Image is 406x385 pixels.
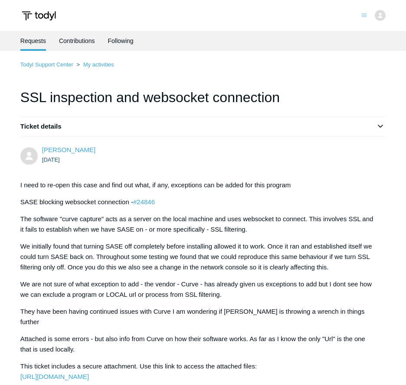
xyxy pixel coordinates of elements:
[20,61,73,68] a: Todyl Support Center
[361,11,367,18] button: Toggle navigation menu
[20,180,377,190] p: I need to re-open this case and find out what, if any, exceptions can be added for this program
[20,361,377,382] p: This ticket includes a secure attachment. Use this link to access the attached files:
[20,306,377,327] p: They have been having continued issues with Curve I am wondering if [PERSON_NAME] is throwing a w...
[20,214,377,235] p: The software "curve capture" acts as a server on the local machine and uses websocket to connect....
[83,61,114,68] a: My activities
[20,87,386,108] h1: SSL inspection and websocket connection
[20,279,377,300] p: We are not sure of what exception to add - the vendor - Curve - has already given us exceptions t...
[20,197,377,207] p: SASE blocking websocket connection -
[133,198,155,206] a: #24846
[20,241,377,272] p: We initially found that turning SASE off completely before installing allowed it to work. Once it...
[20,334,377,355] p: Attached is some errors - but also info from Curve on how their software works. As far as I know ...
[42,146,95,153] span: Jacob Buff
[20,373,89,380] a: [URL][DOMAIN_NAME]
[20,61,75,68] li: Todyl Support Center
[75,61,114,68] li: My activities
[59,31,95,51] a: Contributions
[20,31,46,51] li: Requests
[42,156,60,163] time: 07/21/2025, 10:28
[20,8,57,24] img: Todyl Support Center Help Center home page
[20,122,386,132] h2: Ticket details
[42,146,95,153] a: [PERSON_NAME]
[108,31,133,51] a: Following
